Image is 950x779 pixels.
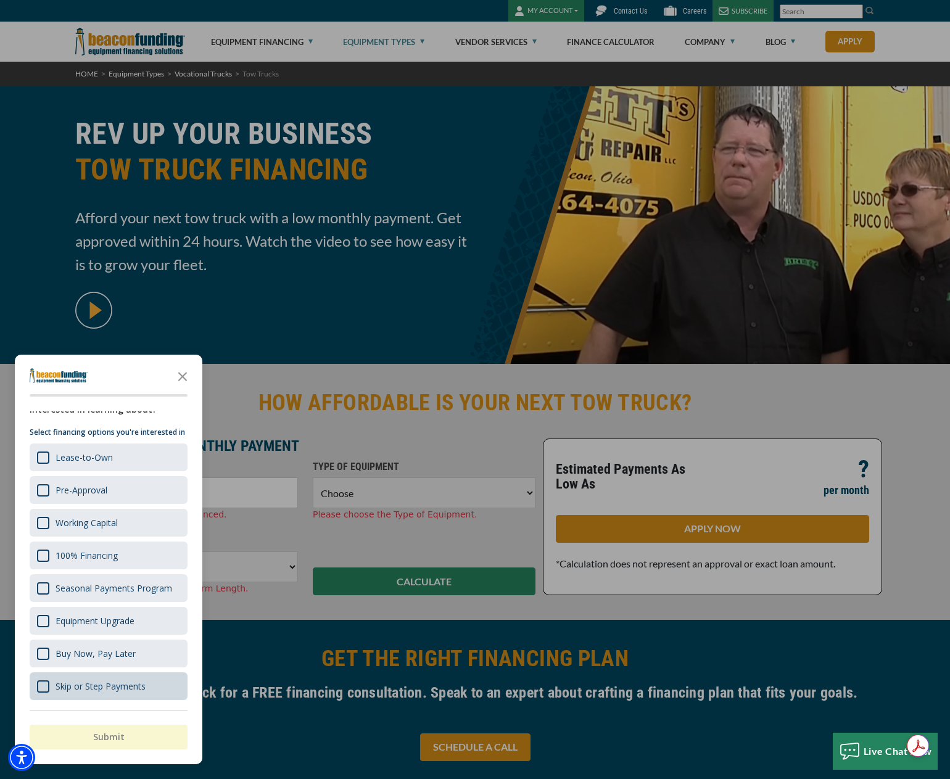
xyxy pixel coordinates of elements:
div: 100% Financing [30,542,188,569]
div: 100% Financing [56,550,118,561]
button: Submit [30,725,188,749]
div: Pre-Approval [30,476,188,504]
div: Buy Now, Pay Later [30,640,188,667]
div: Skip or Step Payments [56,680,146,692]
img: Company logo [30,368,88,383]
div: Seasonal Payments Program [56,582,172,594]
div: Skip or Step Payments [30,672,188,700]
button: Live Chat Now [833,733,938,770]
div: Pre-Approval [56,484,107,496]
div: Working Capital [30,509,188,537]
div: Equipment Upgrade [56,615,134,627]
span: Live Chat Now [864,745,932,757]
div: Equipment Upgrade [30,607,188,635]
div: Lease-to-Own [30,443,188,471]
p: Select financing options you're interested in [30,426,188,439]
div: Seasonal Payments Program [30,574,188,602]
div: Accessibility Menu [8,744,35,771]
div: Lease-to-Own [56,451,113,463]
div: Buy Now, Pay Later [56,648,136,659]
div: Survey [15,355,202,764]
div: Working Capital [56,517,118,529]
button: Close the survey [170,363,195,388]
